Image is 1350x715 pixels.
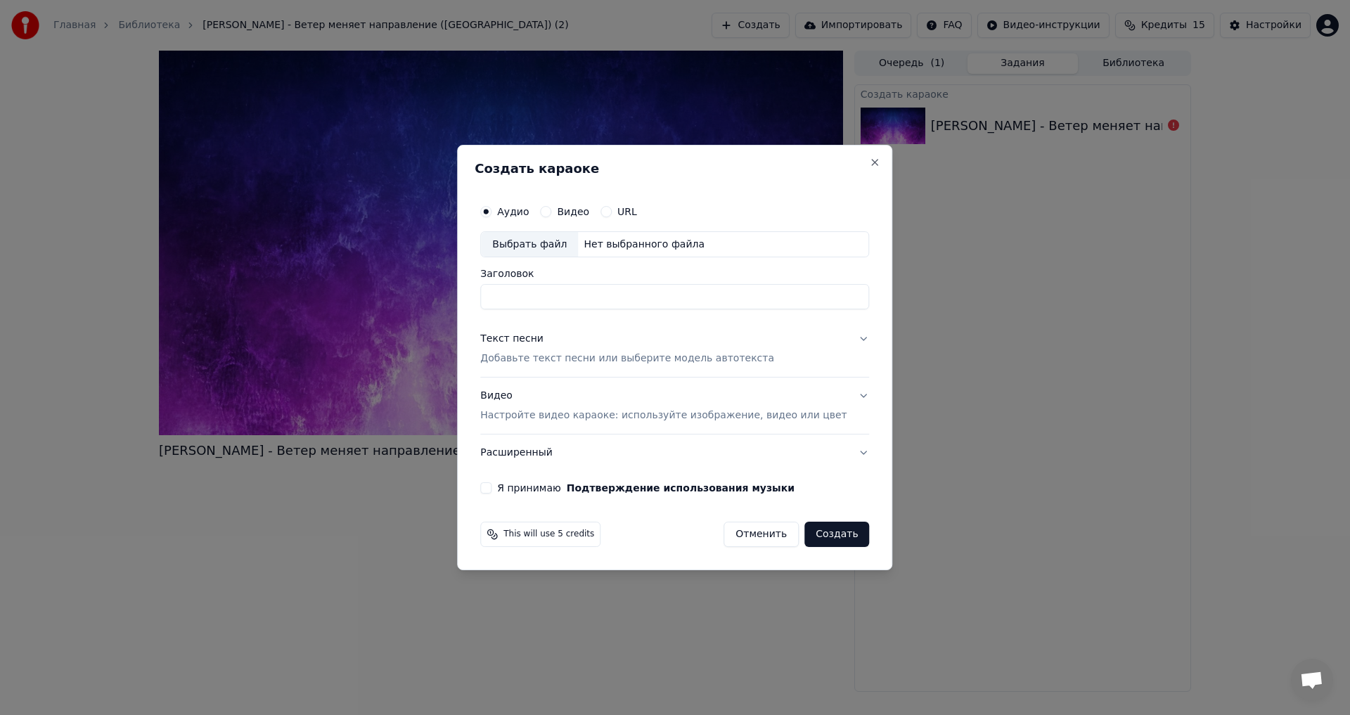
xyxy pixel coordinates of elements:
label: Видео [557,207,589,217]
button: Отменить [724,522,799,547]
div: Текст песни [480,333,544,347]
p: Добавьте текст песни или выберите модель автотекста [480,352,774,366]
button: Я принимаю [567,483,795,493]
label: URL [617,207,637,217]
label: Заголовок [480,269,869,279]
button: Расширенный [480,434,869,471]
div: Видео [480,389,847,423]
button: Текст песниДобавьте текст песни или выберите модель автотекста [480,321,869,378]
button: ВидеоНастройте видео караоке: используйте изображение, видео или цвет [480,378,869,434]
label: Аудио [497,207,529,217]
p: Настройте видео караоке: используйте изображение, видео или цвет [480,408,847,423]
span: This will use 5 credits [503,529,594,540]
div: Нет выбранного файла [578,238,710,252]
div: Выбрать файл [481,232,578,257]
button: Создать [804,522,869,547]
h2: Создать караоке [475,162,875,175]
label: Я принимаю [497,483,795,493]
